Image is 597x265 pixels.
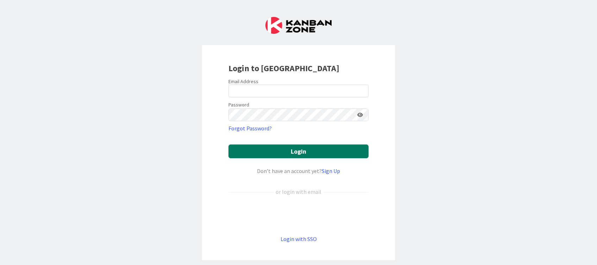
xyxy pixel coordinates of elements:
[225,208,372,223] iframe: Botão Iniciar sessão com o Google
[281,235,317,242] a: Login with SSO
[274,187,323,196] div: or login with email
[322,167,340,174] a: Sign Up
[228,144,369,158] button: Login
[228,101,249,109] label: Password
[265,17,332,34] img: Kanban Zone
[228,63,339,74] b: Login to [GEOGRAPHIC_DATA]
[228,78,258,85] label: Email Address
[228,124,272,132] a: Forgot Password?
[228,167,369,175] div: Don’t have an account yet?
